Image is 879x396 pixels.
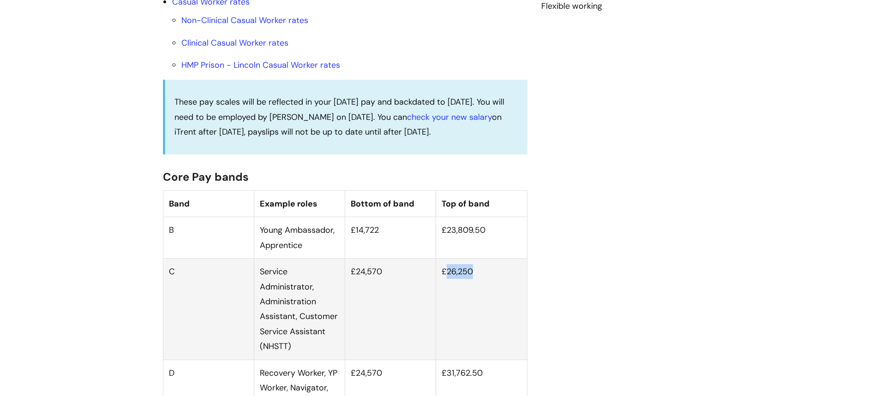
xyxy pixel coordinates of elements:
[163,259,254,360] td: C
[254,217,345,259] td: Young Ambassador, Apprentice
[407,112,492,123] a: check your new salary
[541,0,602,12] a: Flexible working
[163,190,254,217] th: Band
[254,190,345,217] th: Example roles
[345,259,436,360] td: £24,570
[181,15,308,26] a: Non-Clinical Casual Worker rates
[254,259,345,360] td: Service Administrator, Administration Assistant, Customer Service Assistant (NHSTT)
[163,170,249,184] span: Core Pay bands
[163,217,254,259] td: B
[436,190,527,217] th: Top of band
[436,217,527,259] td: £23,809.50
[345,217,436,259] td: £14,722
[436,259,527,360] td: £26,250
[181,59,340,71] a: HMP Prison - Lincoln Casual Worker rates
[181,37,288,48] a: Clinical Casual Worker rates
[174,95,518,139] p: These pay scales will be reflected in your [DATE] pay and backdated to [DATE]. You will need to b...
[345,190,436,217] th: Bottom of band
